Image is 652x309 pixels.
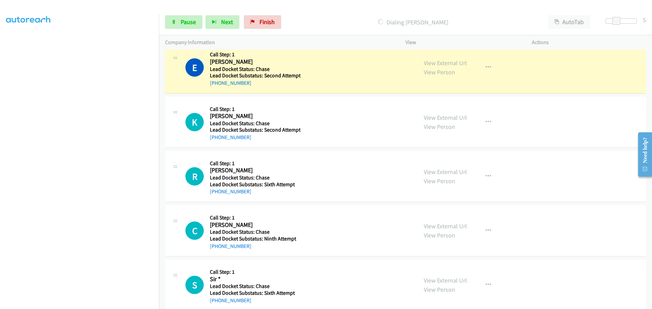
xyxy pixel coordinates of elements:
[210,188,251,195] a: [PHONE_NUMBER]
[210,275,300,283] h2: Sir *
[210,51,301,58] h5: Call Step: 1
[424,168,467,176] a: View External Url
[424,222,467,230] a: View External Url
[424,114,467,121] a: View External Url
[424,177,455,185] a: View Person
[210,127,301,133] h5: Lead Docket Substatus: Second Attempt
[424,68,455,76] a: View Person
[210,269,300,275] h5: Call Step: 1
[210,72,301,79] h5: Lead Docket Substatus: Second Attempt
[210,243,251,249] a: [PHONE_NUMBER]
[210,167,300,174] h2: [PERSON_NAME]
[424,286,455,293] a: View Person
[181,18,196,26] span: Pause
[424,231,455,239] a: View Person
[210,235,300,242] h5: Lead Docket Substatus: Ninth Attempt
[632,128,652,181] iframe: Resource Center
[185,58,204,77] h1: E
[185,221,204,240] div: The call is yet to be attempted
[210,112,300,120] h2: [PERSON_NAME]
[643,15,646,24] div: 5
[185,221,204,240] h1: C
[185,113,204,131] h1: K
[165,15,202,29] a: Pause
[210,229,300,235] h5: Lead Docket Status: Chase
[210,283,300,290] h5: Lead Docket Status: Chase
[210,160,300,167] h5: Call Step: 1
[210,106,301,113] h5: Call Step: 1
[210,181,300,188] h5: Lead Docket Substatus: Sixth Attempt
[210,58,300,66] h2: [PERSON_NAME]
[532,38,646,46] p: Actions
[185,167,204,186] div: The call is yet to be attempted
[185,113,204,131] div: The call is yet to be attempted
[210,66,301,73] h5: Lead Docket Status: Chase
[165,38,393,46] p: Company Information
[244,15,281,29] a: Finish
[210,174,300,181] h5: Lead Docket Status: Chase
[424,276,467,284] a: View External Url
[290,18,536,27] p: Dialing [PERSON_NAME]
[210,221,300,229] h2: [PERSON_NAME]
[210,134,251,140] a: [PHONE_NUMBER]
[210,290,300,296] h5: Lead Docket Substatus: Sixth Attempt
[424,123,455,131] a: View Person
[405,38,520,46] p: View
[210,214,300,221] h5: Call Step: 1
[210,297,251,304] a: [PHONE_NUMBER]
[548,15,590,29] button: AutoTab
[221,18,233,26] span: Next
[185,276,204,294] h1: S
[185,167,204,186] h1: R
[185,276,204,294] div: The call is yet to be attempted
[205,15,239,29] button: Next
[259,18,275,26] span: Finish
[210,120,301,127] h5: Lead Docket Status: Chase
[424,59,467,67] a: View External Url
[210,80,251,86] a: [PHONE_NUMBER]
